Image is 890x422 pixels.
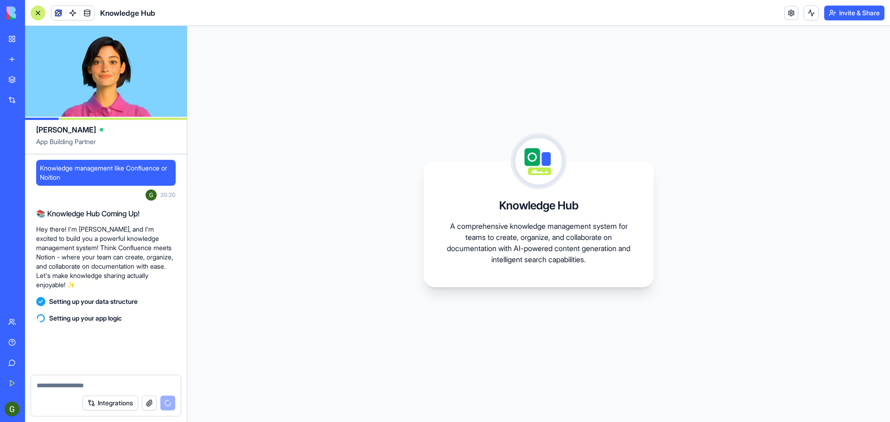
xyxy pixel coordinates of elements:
[146,189,157,201] img: ACg8ocKr5U4-hCAnd7dY4xhBstmwkke9DQpaHy2l9oS1dcq7oWuOYs9N=s96-c
[15,73,145,91] div: Welcome to Blocks 🙌 I'm here if you have any questions!
[5,402,19,416] img: ACg8ocKr5U4-hCAnd7dY4xhBstmwkke9DQpaHy2l9oS1dcq7oWuOYs9N=s96-c
[100,7,155,19] span: Knowledge Hub
[14,303,22,311] button: Emoji picker
[15,59,145,68] div: Hey [PERSON_NAME] 👋
[83,396,138,410] button: Integrations
[59,303,66,311] button: Start recording
[36,225,176,290] p: Hey there! I'm [PERSON_NAME], and I'm excited to build you a powerful knowledge management system...
[15,98,60,104] div: Shelly • 5m ago
[499,198,578,213] h3: Knowledge Hub
[7,53,152,96] div: Hey [PERSON_NAME] 👋Welcome to Blocks 🙌 I'm here if you have any questions!Shelly • 5m ago
[7,53,178,117] div: Shelly says…
[8,284,178,300] textarea: Message…
[145,4,163,21] button: Home
[40,164,172,182] span: Knowledge management like Confluence or Noition
[36,124,96,135] span: [PERSON_NAME]
[163,4,179,20] div: Close
[49,297,138,306] span: Setting up your data structure
[36,208,176,219] h2: 📚 Knowledge Hub Coming Up!
[44,303,51,311] button: Upload attachment
[36,137,176,154] span: App Building Partner
[6,4,24,21] button: go back
[6,6,64,19] img: logo
[49,314,122,323] span: Setting up your app logic
[159,300,174,315] button: Send a message…
[29,303,37,311] button: Gif picker
[824,6,884,20] button: Invite & Share
[45,5,67,12] h1: Shelly
[26,5,41,20] img: Profile image for Shelly
[45,12,64,21] p: Active
[446,220,631,265] p: A comprehensive knowledge management system for teams to create, organize, and collaborate on doc...
[160,191,176,199] span: 20:20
